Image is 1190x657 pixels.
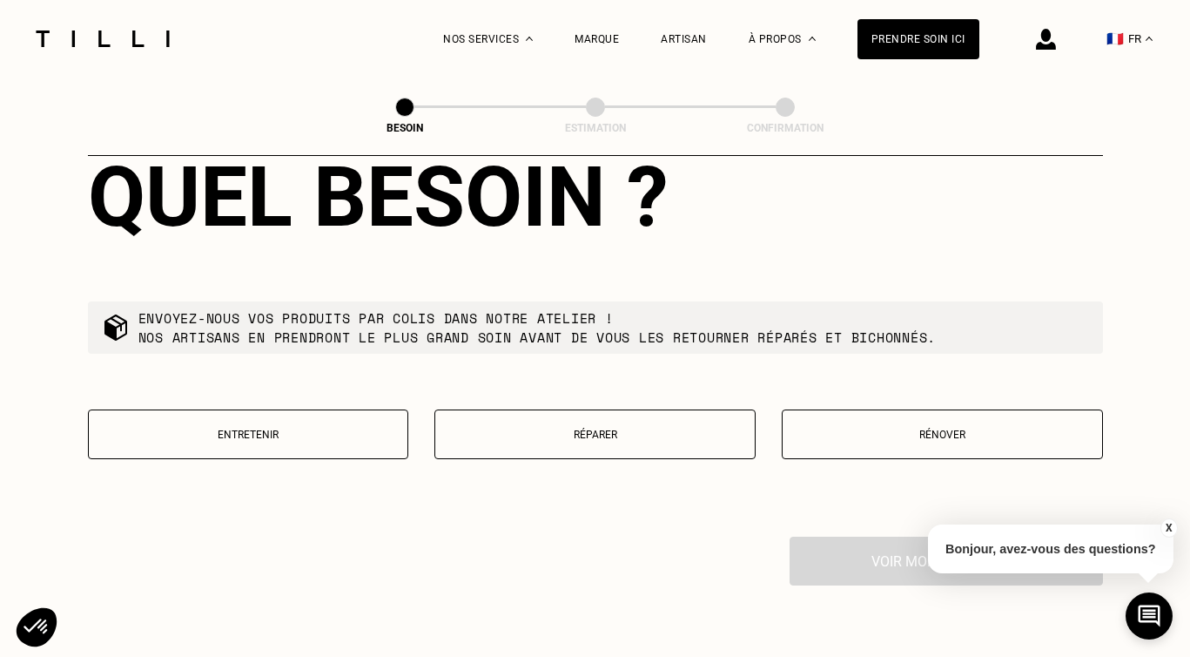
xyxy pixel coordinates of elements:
img: menu déroulant [1146,37,1153,41]
button: Rénover [782,410,1103,459]
img: commande colis [102,314,130,342]
p: Envoyez-nous vos produits par colis dans notre atelier ! Nos artisans en prendront le plus grand ... [138,308,937,347]
div: Estimation [508,122,682,134]
span: 🇫🇷 [1106,30,1124,47]
button: Réparer [434,410,756,459]
div: Quel besoin ? [88,148,1103,246]
p: Bonjour, avez-vous des questions? [928,525,1173,573]
p: Rénover [791,429,1093,441]
img: Menu déroulant [526,37,533,41]
a: Artisan [661,33,707,45]
img: Menu déroulant à propos [809,37,816,41]
button: X [1160,518,1177,538]
p: Entretenir [97,429,400,441]
a: Prendre soin ici [857,19,979,59]
div: Confirmation [698,122,872,134]
img: Logo du service de couturière Tilli [30,30,176,47]
a: Marque [575,33,619,45]
div: Besoin [318,122,492,134]
img: icône connexion [1036,29,1056,50]
p: Réparer [444,429,746,441]
button: Entretenir [88,410,409,459]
